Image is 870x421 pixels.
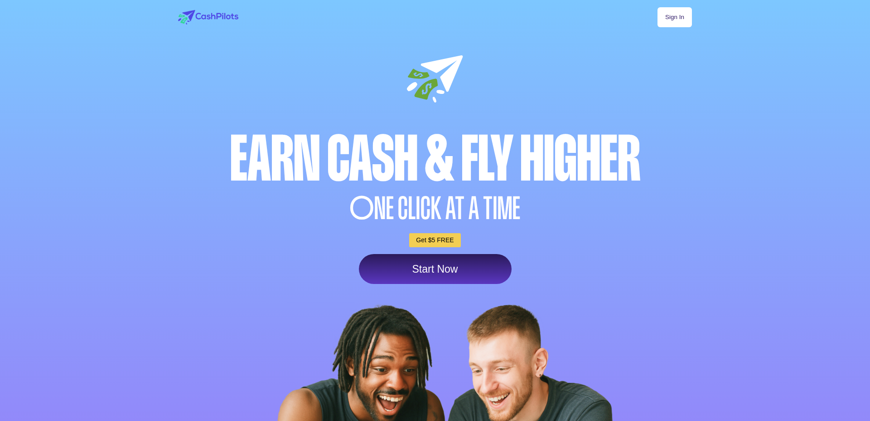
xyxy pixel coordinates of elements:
span: O [350,193,374,224]
a: Start Now [359,254,512,284]
div: Earn Cash & Fly higher [176,127,694,191]
img: logo [178,10,238,24]
div: NE CLICK AT A TIME [176,193,694,224]
a: Get $5 FREE [409,233,460,247]
a: Sign In [657,7,692,27]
